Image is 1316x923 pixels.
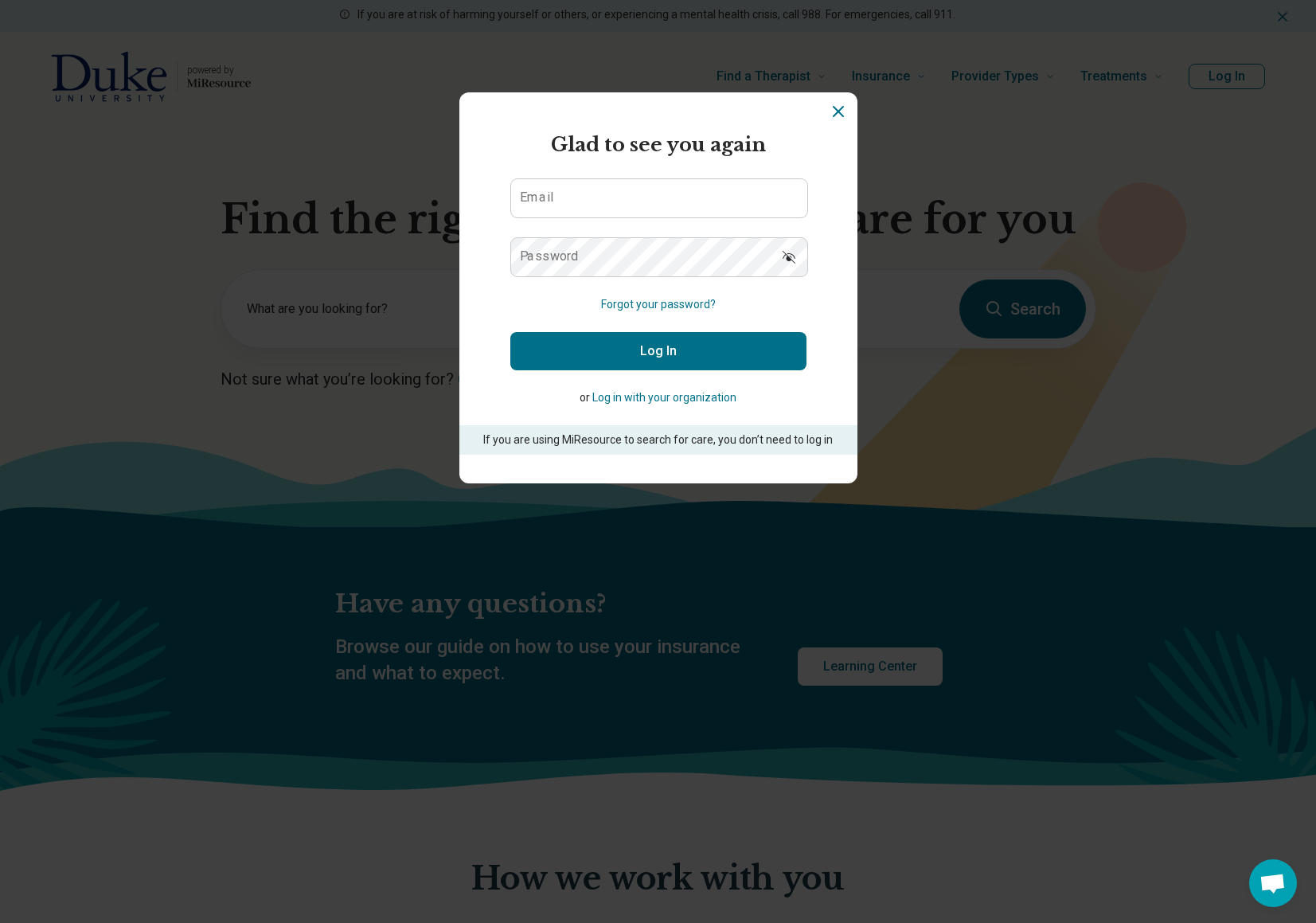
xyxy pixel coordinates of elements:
[459,92,857,483] section: Login Dialog
[829,102,848,121] button: Dismiss
[520,191,553,204] label: Email
[601,296,716,313] button: Forgot your password?
[510,332,806,370] button: Log In
[510,389,806,406] p: or
[771,237,806,276] button: Show password
[482,432,835,448] p: If you are using MiResource to search for care, you don’t need to log in
[510,131,806,159] h2: Glad to see you again
[592,389,736,406] button: Log in with your organization
[520,250,579,263] label: Password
